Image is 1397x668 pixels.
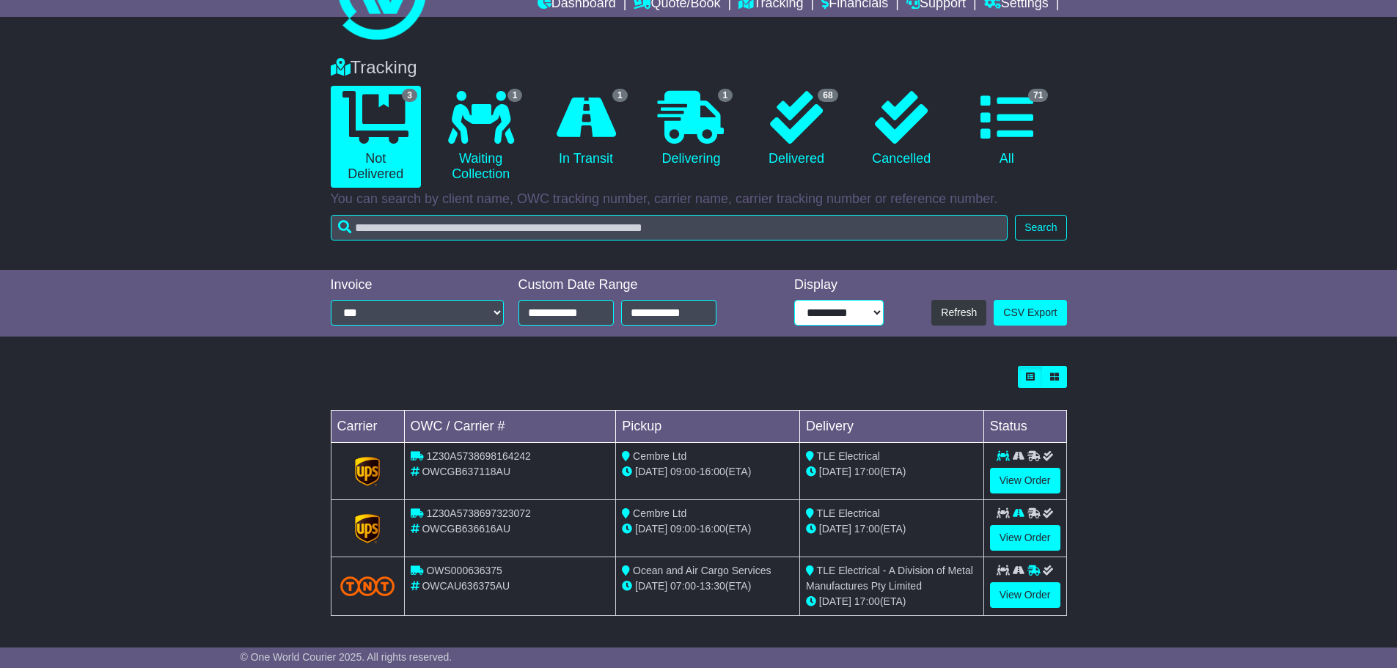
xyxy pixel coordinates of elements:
[817,450,880,462] span: TLE Electrical
[622,521,793,537] div: - (ETA)
[700,466,725,477] span: 16:00
[402,89,417,102] span: 3
[819,523,851,535] span: [DATE]
[931,300,986,326] button: Refresh
[854,595,880,607] span: 17:00
[990,582,1060,608] a: View Order
[818,89,837,102] span: 68
[426,507,530,519] span: 1Z30A5738697323072
[806,521,978,537] div: (ETA)
[507,89,523,102] span: 1
[633,507,686,519] span: Cembre Ltd
[633,565,771,576] span: Ocean and Air Cargo Services
[404,411,616,443] td: OWC / Carrier #
[612,89,628,102] span: 1
[670,523,696,535] span: 09:00
[854,523,880,535] span: 17:00
[422,580,510,592] span: OWCAU636375AU
[817,507,880,519] span: TLE Electrical
[426,565,502,576] span: OWS000636375
[857,86,947,172] a: Cancelled
[994,300,1066,326] a: CSV Export
[633,450,686,462] span: Cembre Ltd
[540,86,631,172] a: 1 In Transit
[331,277,504,293] div: Invoice
[819,595,851,607] span: [DATE]
[819,466,851,477] span: [DATE]
[670,466,696,477] span: 09:00
[518,277,754,293] div: Custom Date Range
[794,277,884,293] div: Display
[616,411,800,443] td: Pickup
[806,594,978,609] div: (ETA)
[422,466,510,477] span: OWCGB637118AU
[1028,89,1048,102] span: 71
[670,580,696,592] span: 07:00
[355,514,380,543] img: GetCarrierServiceLogo
[751,86,841,172] a: 68 Delivered
[806,464,978,480] div: (ETA)
[635,580,667,592] span: [DATE]
[990,468,1060,493] a: View Order
[323,57,1074,78] div: Tracking
[635,466,667,477] span: [DATE]
[331,86,421,188] a: 3 Not Delivered
[983,411,1066,443] td: Status
[340,576,395,596] img: TNT_Domestic.png
[1015,215,1066,241] button: Search
[990,525,1060,551] a: View Order
[331,411,404,443] td: Carrier
[718,89,733,102] span: 1
[436,86,526,188] a: 1 Waiting Collection
[961,86,1052,172] a: 71 All
[806,565,973,592] span: TLE Electrical - A Division of Metal Manufactures Pty Limited
[700,580,725,592] span: 13:30
[622,579,793,594] div: - (ETA)
[646,86,736,172] a: 1 Delivering
[635,523,667,535] span: [DATE]
[241,651,452,663] span: © One World Courier 2025. All rights reserved.
[355,457,380,486] img: GetCarrierServiceLogo
[426,450,530,462] span: 1Z30A5738698164242
[799,411,983,443] td: Delivery
[331,191,1067,208] p: You can search by client name, OWC tracking number, carrier name, carrier tracking number or refe...
[700,523,725,535] span: 16:00
[622,464,793,480] div: - (ETA)
[854,466,880,477] span: 17:00
[422,523,510,535] span: OWCGB636616AU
